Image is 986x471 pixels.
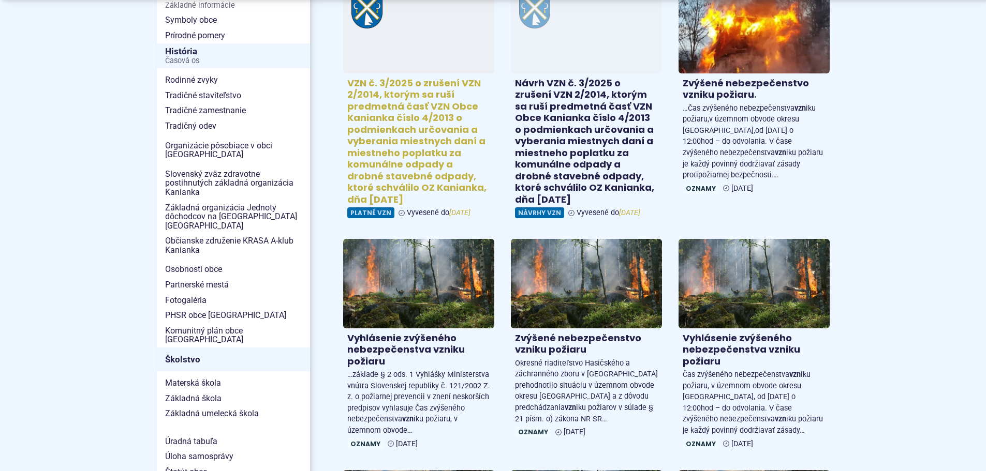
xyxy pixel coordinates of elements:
a: Zvýšené nebezpečenstvo vzniku požiaru Okresné riaditeľstvo Hasičského a záchranného zboru v [GEOG... [511,239,662,442]
a: Úradná tabuľa [157,434,310,449]
span: …základe § 2 ods. 1 Vyhlášky Ministerstva vnútra Slovenskej republiky č. 121/2002 Z. z. o požiarn... [347,370,490,435]
a: PHSR obce [GEOGRAPHIC_DATA] [157,308,310,323]
span: Oznamy [515,427,551,437]
a: Základná škola [157,391,310,406]
span: Vyvesené do [407,208,470,217]
span: Okresné riaditeľstvo Hasičského a záchranného zboru v [GEOGRAPHIC_DATA] prehodnotilo situáciu v ú... [515,359,658,423]
a: Školstvo [157,347,310,371]
span: Partnerské mestá [165,277,302,293]
a: Osobnosti obce [157,262,310,277]
a: Rodinné zvyky [157,72,310,88]
span: Fotogaléria [165,293,302,308]
h4: VZN č. 3/2025 o zrušení VZN 2/2014, ktorým sa ruší predmetná časť VZN Obce Kanianka číslo 4/2013 ... [347,78,490,206]
span: Základná škola [165,391,302,406]
span: Základné informácie [165,2,302,10]
a: Partnerské mestá [157,277,310,293]
span: Úradná tabuľa [165,434,302,449]
a: Tradičné staviteľstvo [157,88,310,103]
a: Prírodné pomery [157,28,310,43]
span: Tradičné staviteľstvo [165,88,302,103]
span: Časová os [165,57,302,65]
a: Občianske združenie KRASA A-klub Kanianka [157,233,310,257]
a: Slovenský zväz zdravotne postihnutých základná organizácia Kanianka [157,166,310,200]
h4: Návrh VZN č. 3/2025 o zrušení VZN 2/2014, ktorým sa ruší predmetná časť VZN Obce Kanianka číslo 4... [515,78,658,206]
span: Návrhy VZN [515,207,564,218]
strong: vzn [402,415,414,423]
span: Občianske združenie KRASA A-klub Kanianka [165,233,302,257]
span: Vyvesené do [577,208,640,217]
span: PHSR obce [GEOGRAPHIC_DATA] [165,308,302,323]
em: [DATE] [449,208,470,217]
span: Oznamy [347,438,384,449]
strong: vzn [789,370,801,379]
em: [DATE] [619,208,640,217]
span: Materská škola [165,375,302,391]
span: …Čas zvýšeného nebezpečenstva iku požiaru,v územnom obvode okresu [GEOGRAPHIC_DATA],od [DATE] o 1... [683,104,823,180]
span: Oznamy [683,183,719,194]
a: Tradičné zamestnanie [157,103,310,118]
a: Fotogaléria [157,293,310,308]
a: Komunitný plán obce [GEOGRAPHIC_DATA] [157,323,310,347]
h4: Zvýšené nebezpečenstvo vzniku požiaru. [683,78,826,101]
strong: vzn [794,104,806,113]
span: Tradičné zamestnanie [165,103,302,118]
span: Platné VZN [347,207,394,218]
strong: vzn [775,148,786,157]
span: [DATE] [564,428,585,436]
a: Vyhlásenie zvýšeného nebezpečenstva vzniku požiaru Čas zvýšeného nebezpečenstvavzniku požiaru, v ... [679,239,830,453]
span: Prírodné pomery [165,28,302,43]
span: Tradičný odev [165,118,302,134]
a: Materská škola [157,375,310,391]
span: História [165,43,302,69]
span: Symboly obce [165,12,302,28]
span: Rodinné zvyky [165,72,302,88]
a: Základná organizácia Jednoty dôchodcov na [GEOGRAPHIC_DATA] [GEOGRAPHIC_DATA] [157,200,310,234]
span: Základná umelecká škola [165,406,302,421]
span: [DATE] [731,184,753,193]
span: Školstvo [165,352,302,368]
strong: vzn [775,415,786,423]
span: [DATE] [731,439,753,448]
span: Osobnosti obce [165,262,302,277]
a: Základná umelecká škola [157,406,310,421]
span: [DATE] [396,439,418,448]
span: Organizácie pôsobiace v obci [GEOGRAPHIC_DATA] [165,138,302,162]
span: Čas zvýšeného nebezpečenstva iku požiaru, v územnom obvode okresu [GEOGRAPHIC_DATA], od [DATE] o ... [683,370,823,435]
span: Základná organizácia Jednoty dôchodcov na [GEOGRAPHIC_DATA] [GEOGRAPHIC_DATA] [165,200,302,234]
h4: Zvýšené nebezpečenstvo vzniku požiaru [515,332,658,356]
span: Úloha samosprávy [165,449,302,464]
h4: Vyhlásenie zvýšeného nebezpečenstva vzniku požiaru [683,332,826,368]
a: Tradičný odev [157,118,310,134]
span: Komunitný plán obce [GEOGRAPHIC_DATA] [165,323,302,347]
strong: vzn [565,403,576,412]
span: Slovenský zväz zdravotne postihnutých základná organizácia Kanianka [165,166,302,200]
span: Oznamy [683,438,719,449]
a: Vyhlásenie zvýšeného nebezpečenstva vzniku požiaru …základe § 2 ods. 1 Vyhlášky Ministerstva vnút... [343,239,494,453]
a: HistóriaČasová os [157,43,310,69]
a: Symboly obce [157,12,310,28]
a: Organizácie pôsobiace v obci [GEOGRAPHIC_DATA] [157,138,310,162]
a: Úloha samosprávy [157,449,310,464]
h4: Vyhlásenie zvýšeného nebezpečenstva vzniku požiaru [347,332,490,368]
